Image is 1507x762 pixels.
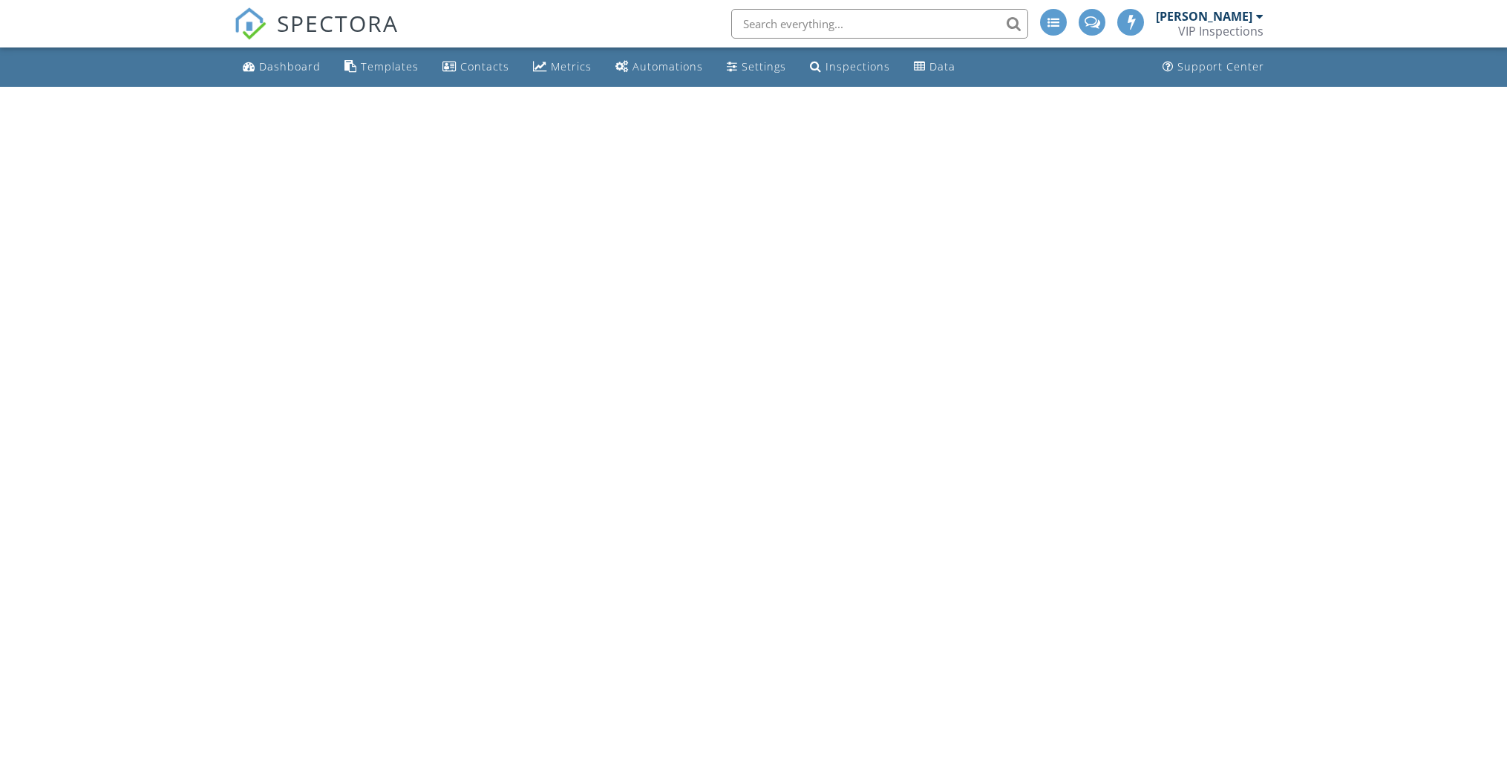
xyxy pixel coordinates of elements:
[721,53,792,81] a: Settings
[1156,9,1252,24] div: [PERSON_NAME]
[527,53,598,81] a: Metrics
[361,59,419,73] div: Templates
[826,59,890,73] div: Inspections
[234,7,267,40] img: The Best Home Inspection Software - Spectora
[609,53,709,81] a: Automations (Advanced)
[259,59,321,73] div: Dashboard
[1157,53,1270,81] a: Support Center
[277,7,399,39] span: SPECTORA
[731,9,1028,39] input: Search everything...
[908,53,961,81] a: Data
[237,53,327,81] a: Dashboard
[632,59,703,73] div: Automations
[929,59,955,73] div: Data
[339,53,425,81] a: Templates
[742,59,786,73] div: Settings
[551,59,592,73] div: Metrics
[804,53,896,81] a: Inspections
[234,20,399,51] a: SPECTORA
[437,53,515,81] a: Contacts
[460,59,509,73] div: Contacts
[1178,24,1264,39] div: VIP Inspections
[1177,59,1264,73] div: Support Center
